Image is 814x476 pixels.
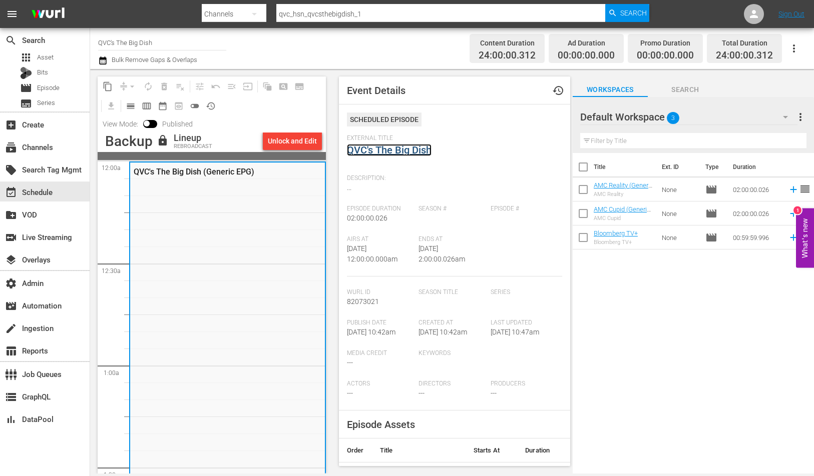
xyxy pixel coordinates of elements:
span: Revert to Primary Episode [208,78,224,94]
span: Overlays [5,254,17,266]
div: 1 [793,206,801,214]
span: --- [419,389,425,397]
th: Duration [517,438,570,462]
span: Day Calendar View [119,96,139,115]
span: Series [491,288,557,296]
div: Bloomberg TV+ [594,239,638,245]
svg: Add to Schedule [788,184,799,195]
span: Update Metadata from Key Asset [240,78,256,94]
span: reorder [799,207,811,219]
svg: Add to Schedule [788,232,799,243]
span: Copy Lineup [100,78,116,94]
a: QVC's The Big Dish [347,144,432,156]
span: Event History [552,84,564,96]
span: Description: [347,174,557,182]
span: Asset [37,52,54,62]
span: Clear Lineup [172,78,188,94]
td: None [658,201,701,225]
span: Episode [705,207,717,219]
span: Published [157,120,198,128]
span: View Mode: [98,120,143,128]
span: Create [5,119,17,131]
span: history_outlined [206,101,216,111]
div: Lineup [174,132,212,143]
span: DataPool [5,413,17,425]
span: GraphQL [5,391,17,403]
div: AMC Cupid [594,215,654,221]
span: lock [157,134,169,146]
span: Ingestion [5,322,17,334]
span: Bits [37,67,48,77]
span: menu [6,8,18,20]
span: Automation [5,300,17,312]
span: Keywords [419,349,485,357]
td: 02:00:00.026 [729,177,784,201]
span: 82073021 [347,297,379,305]
span: 00:00:00.000 [558,50,615,61]
span: Search Tag Mgmt [5,164,17,176]
th: Type [699,153,727,181]
span: [DATE] 2:00:00.026am [419,244,465,263]
span: --- [491,389,497,397]
a: AMC Reality (Generic EPG) [594,181,653,196]
span: Month Calendar View [155,98,171,114]
span: Airs At [347,235,414,243]
span: Reports [5,345,17,357]
th: Title [372,438,466,462]
img: ans4CAIJ8jUAAAAAAAAAAAAAAAAAAAAAAAAgQb4GAAAAAAAAAAAAAAAAAAAAAAAAJMjXAAAAAAAAAAAAAAAAAAAAAAAAgAT5G... [24,2,72,26]
div: AMC Reality [594,191,654,197]
span: more_vert [794,111,806,123]
span: Bulk Remove Gaps & Overlaps [110,56,197,63]
div: Total Duration [716,36,773,50]
span: Episode Duration [347,205,414,213]
span: 3 [667,107,679,128]
span: Episode [20,82,32,94]
span: Series [37,98,55,108]
svg: Add to Schedule [788,208,799,219]
span: toggle_off [190,101,200,111]
div: Backup [105,133,153,149]
span: [DATE] 10:42am [347,328,395,336]
th: Starts At [466,438,517,462]
div: REBROADCAST [174,143,212,150]
div: Promo Duration [637,36,694,50]
span: 00:00:00.000 [637,50,694,61]
span: Event Details [347,84,405,96]
span: Create Search Block [275,78,291,94]
span: External Title [347,134,557,142]
span: Asset [20,51,32,63]
span: Episode # [491,205,557,213]
a: Sign Out [778,10,804,18]
span: Episode [705,231,717,243]
th: Title [594,153,656,181]
button: Open Feedback Widget [796,208,814,268]
span: Live Streaming [5,231,17,243]
th: Ext. ID [656,153,699,181]
th: Duration [727,153,787,181]
a: Bloomberg TV+ [594,229,638,237]
div: Content Duration [479,36,536,50]
th: Order [339,438,372,462]
span: reorder [799,183,811,195]
a: AMC Cupid (Generic EPG) [594,205,651,220]
span: [DATE] 10:47am [491,328,539,336]
td: None [658,177,701,201]
span: Channels [5,141,17,153]
td: 00:59:59.996 [729,225,784,249]
button: Search [605,4,649,22]
span: VOD [5,209,17,221]
span: Actors [347,380,414,388]
div: Unlock and Edit [268,132,317,150]
span: Episode Assets [347,418,415,430]
span: 24:00:00.312 [479,50,536,61]
span: Season # [419,205,485,213]
div: Default Workspace [580,103,797,131]
span: --- [347,389,353,397]
div: Ad Duration [558,36,615,50]
span: Episode [705,183,717,195]
span: Week Calendar View [139,98,155,114]
span: Last Updated [491,319,557,327]
span: Loop Content [140,78,156,94]
span: Ends At [419,235,485,243]
span: date_range_outlined [158,101,168,111]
